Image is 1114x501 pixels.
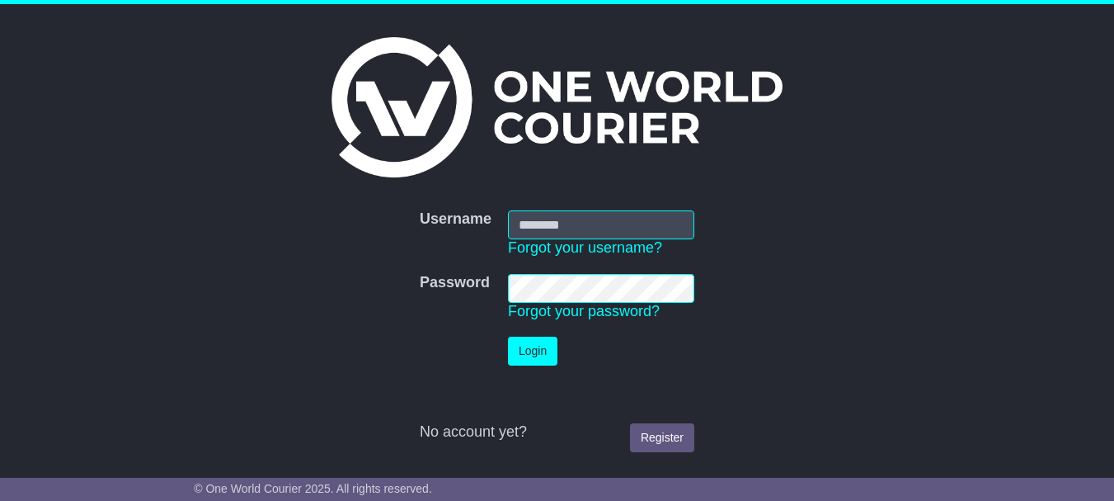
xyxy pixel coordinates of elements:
label: Username [420,210,491,229]
button: Login [508,337,557,366]
label: Password [420,274,490,292]
a: Forgot your username? [508,239,662,256]
a: Forgot your password? [508,303,660,319]
img: One World [331,37,782,177]
span: © One World Courier 2025. All rights reserved. [194,482,432,495]
a: Register [630,423,694,452]
div: No account yet? [420,423,694,442]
